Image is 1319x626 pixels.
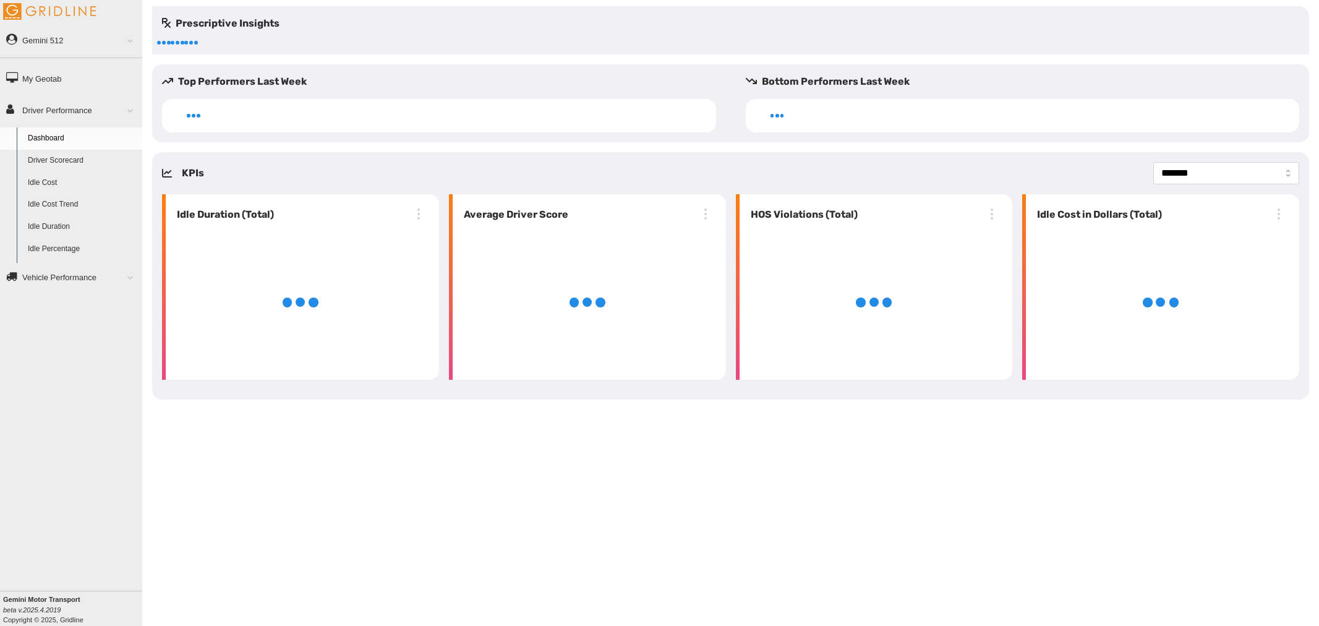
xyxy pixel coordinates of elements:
[162,74,726,89] h5: Top Performers Last Week
[22,216,142,238] a: Idle Duration
[1032,207,1162,222] h6: Idle Cost in Dollars (Total)
[746,74,1310,89] h5: Bottom Performers Last Week
[3,594,142,625] div: Copyright © 2025, Gridline
[22,260,142,282] a: Idle Percentage Trend
[172,207,274,222] h6: Idle Duration (Total)
[459,207,568,222] h6: Average Driver Score
[22,150,142,172] a: Driver Scorecard
[22,238,142,260] a: Idle Percentage
[22,194,142,216] a: Idle Cost Trend
[3,596,80,603] b: Gemini Motor Transport
[746,207,858,222] h6: HOS Violations (Total)
[182,166,204,181] h5: KPIs
[22,172,142,194] a: Idle Cost
[22,127,142,150] a: Dashboard
[3,606,61,614] i: beta v.2025.4.2019
[3,3,96,20] img: Gridline
[162,16,280,31] h5: Prescriptive Insights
